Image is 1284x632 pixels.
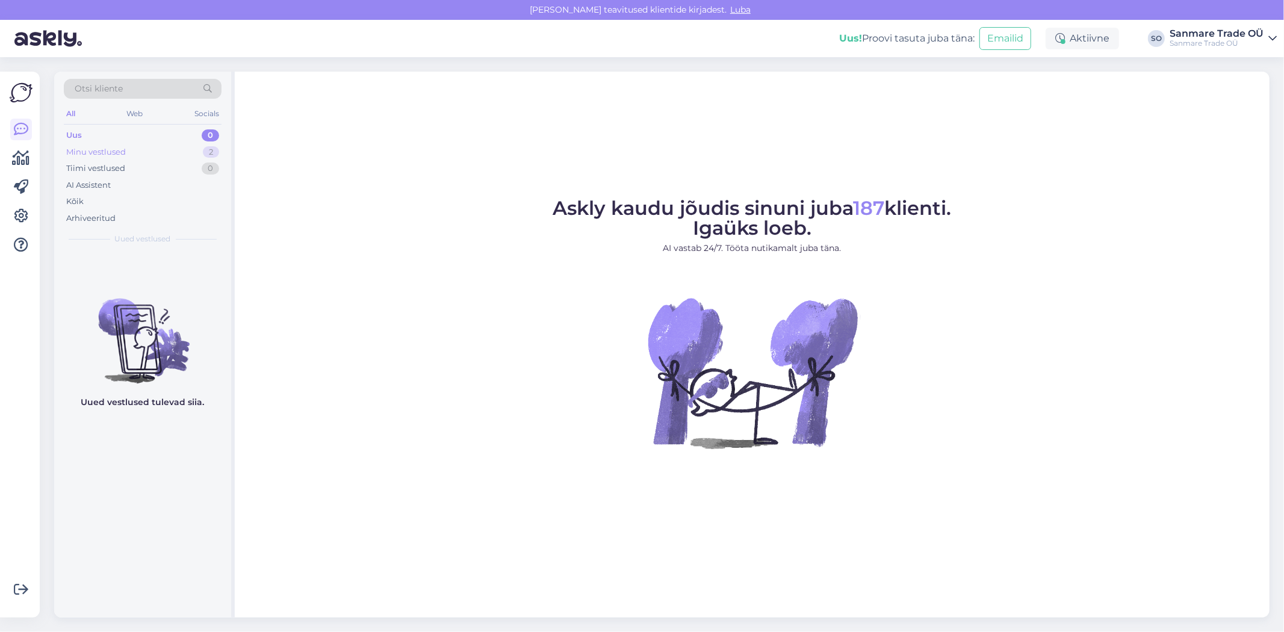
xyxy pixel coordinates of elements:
span: Luba [727,4,754,15]
img: No chats [54,277,231,385]
div: Sanmare Trade OÜ [1170,29,1264,39]
div: 0 [202,129,219,141]
button: Emailid [979,27,1031,50]
p: AI vastab 24/7. Tööta nutikamalt juba täna. [553,242,952,255]
div: Arhiveeritud [66,212,116,225]
div: Proovi tasuta juba täna: [839,31,975,46]
a: Sanmare Trade OÜSanmare Trade OÜ [1170,29,1277,48]
div: Aktiivne [1046,28,1119,49]
div: Uus [66,129,82,141]
div: Kõik [66,196,84,208]
span: Uued vestlused [115,234,171,244]
div: Web [125,106,146,122]
div: AI Assistent [66,179,111,191]
div: 0 [202,163,219,175]
div: Sanmare Trade OÜ [1170,39,1264,48]
div: Socials [192,106,222,122]
img: Askly Logo [10,81,33,104]
b: Uus! [839,33,862,44]
span: Askly kaudu jõudis sinuni juba klienti. Igaüks loeb. [553,196,952,240]
p: Uued vestlused tulevad siia. [81,396,205,409]
div: Tiimi vestlused [66,163,125,175]
div: 2 [203,146,219,158]
span: 187 [854,196,885,220]
img: No Chat active [644,264,861,481]
div: All [64,106,78,122]
div: Minu vestlused [66,146,126,158]
div: SO [1148,30,1165,47]
span: Otsi kliente [75,82,123,95]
